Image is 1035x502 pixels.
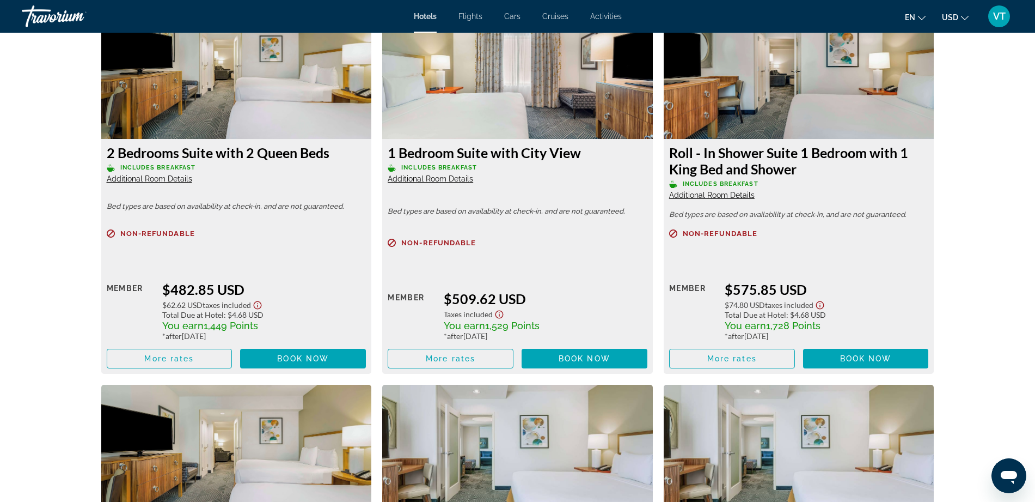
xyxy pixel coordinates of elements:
[444,331,647,341] div: * [DATE]
[120,164,196,171] span: Includes Breakfast
[444,310,493,319] span: Taxes included
[905,13,915,22] span: en
[162,281,366,298] div: $482.85 USD
[813,298,826,310] button: Show Taxes and Fees disclaimer
[669,281,716,341] div: Member
[725,310,786,319] span: Total Due at Hotel
[162,310,224,319] span: Total Due at Hotel
[388,144,647,161] h3: 1 Bedroom Suite with City View
[162,320,204,331] span: You earn
[277,354,329,363] span: Book now
[522,349,647,368] button: Book now
[905,9,926,25] button: Change language
[669,349,795,368] button: More rates
[401,164,477,171] span: Includes Breakfast
[669,191,755,199] span: Additional Room Details
[120,230,195,237] span: Non-refundable
[162,310,366,319] div: : $4.68 USD
[669,211,929,219] p: Bed types are based on availability at check-in, and are not guaranteed.
[725,310,928,319] div: : $4.68 USD
[107,281,154,341] div: Member
[240,349,366,368] button: Book now
[683,230,757,237] span: Non-refundable
[590,12,622,21] a: Activities
[803,349,929,368] button: Book now
[251,298,264,310] button: Show Taxes and Fees disclaimer
[707,354,757,363] span: More rates
[414,12,437,21] a: Hotels
[504,12,520,21] a: Cars
[683,180,758,188] span: Includes Breakfast
[765,300,813,310] span: Taxes included
[107,174,192,183] span: Additional Room Details
[725,300,765,310] span: $74.80 USD
[22,2,131,31] a: Travorium
[942,13,958,22] span: USD
[107,144,366,161] h3: 2 Bedrooms Suite with 2 Queen Beds
[388,174,473,183] span: Additional Room Details
[162,331,366,341] div: * [DATE]
[382,3,653,139] img: 1 Bedroom Suite with City View
[388,291,435,341] div: Member
[942,9,969,25] button: Change currency
[444,291,647,307] div: $509.62 USD
[162,300,203,310] span: $62.62 USD
[203,300,251,310] span: Taxes included
[991,458,1026,493] iframe: Button to launch messaging window
[542,12,568,21] a: Cruises
[166,331,182,341] span: after
[101,3,372,139] img: 2 Bedrooms Suite with 2 Queen Beds
[725,320,766,331] span: You earn
[840,354,892,363] span: Book now
[107,203,366,210] p: Bed types are based on availability at check-in, and are not guaranteed.
[388,208,647,215] p: Bed types are based on availability at check-in, and are not guaranteed.
[401,239,476,246] span: Non-refundable
[664,3,934,139] img: Roll - In Shower Suite 1 Bedroom with 1 King Bed and Shower
[725,281,928,298] div: $575.85 USD
[444,320,485,331] span: You earn
[985,5,1013,28] button: User Menu
[669,144,929,177] h3: Roll - In Shower Suite 1 Bedroom with 1 King Bed and Shower
[458,12,482,21] a: Flights
[447,331,463,341] span: after
[728,331,744,341] span: after
[993,11,1006,22] span: VT
[493,307,506,319] button: Show Taxes and Fees disclaimer
[204,320,258,331] span: 1,449 Points
[725,331,928,341] div: * [DATE]
[388,349,513,368] button: More rates
[426,354,475,363] span: More rates
[485,320,540,331] span: 1,529 Points
[766,320,820,331] span: 1,728 Points
[144,354,194,363] span: More rates
[107,349,232,368] button: More rates
[559,354,610,363] span: Book now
